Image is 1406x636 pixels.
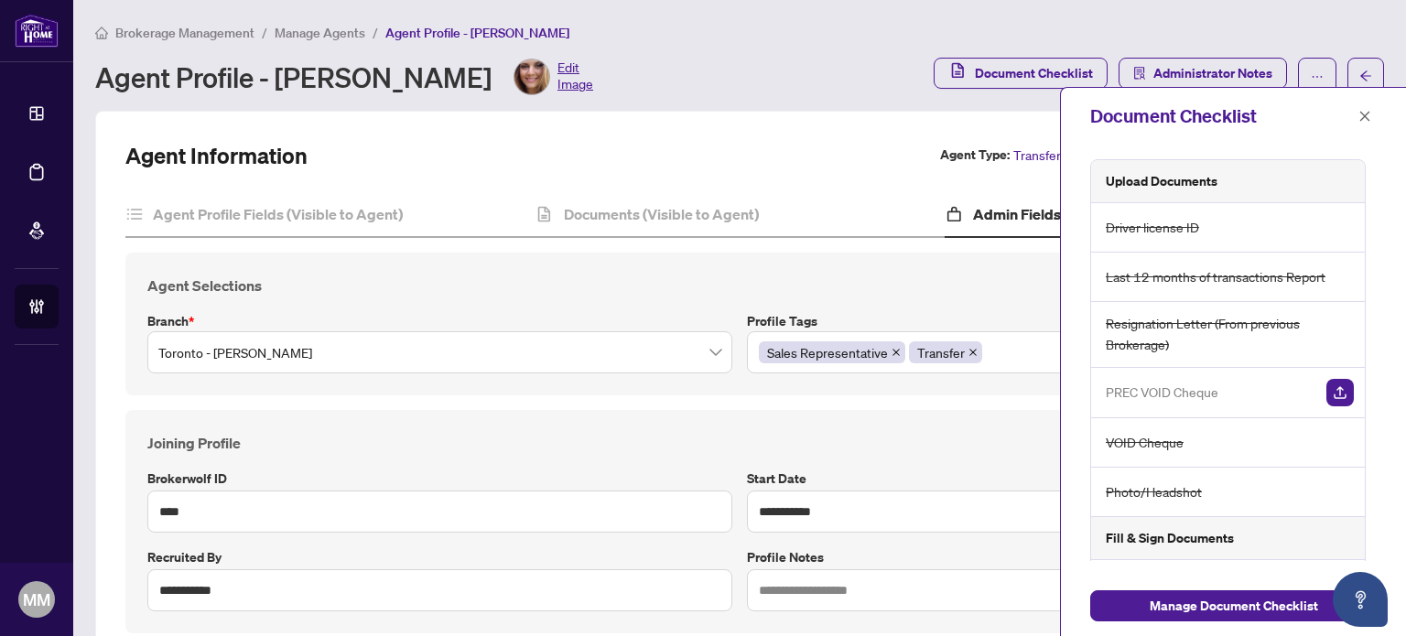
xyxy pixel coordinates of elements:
span: ellipsis [1311,70,1324,83]
span: Transfer [917,342,965,362]
h4: Joining Profile [147,432,1332,454]
span: VOID Cheque [1106,432,1184,453]
label: Profile Tags [747,311,1332,331]
label: Brokerwolf ID [147,469,732,489]
span: home [95,27,108,39]
span: close [892,348,901,357]
span: close [968,348,978,357]
h4: Agent Profile Fields (Visible to Agent) [153,203,403,225]
span: solution [1133,67,1146,80]
label: Recruited by [147,547,732,567]
label: Start Date [747,469,1332,489]
span: MM [23,587,50,612]
img: logo [15,14,59,48]
span: Sales Representative [759,341,905,363]
span: Driver license ID [1106,217,1199,238]
span: Transfer [909,341,982,363]
button: Administrator Notes [1119,58,1287,89]
label: Branch [147,311,732,331]
button: Document Checklist [934,58,1108,89]
span: arrow-left [1359,70,1372,82]
span: Document Checklist [975,59,1093,88]
span: Transfer [1013,145,1061,166]
h4: Documents (Visible to Agent) [564,203,759,225]
span: PREC VOID Cheque [1106,382,1218,403]
span: Manage Document Checklist [1150,591,1318,620]
span: Toronto - Don Mills [158,335,721,370]
span: close [1358,110,1371,123]
h4: Admin Fields (Not Visible to Agent) [973,203,1207,225]
h5: Upload Documents [1106,171,1217,191]
span: Edit Image [557,59,593,95]
h5: Fill & Sign Documents [1106,528,1234,548]
img: Upload Document [1326,379,1354,406]
label: Agent Type: [940,145,1010,166]
img: Profile Icon [514,59,549,94]
span: Manage Agents [275,25,365,41]
span: Resignation Letter (From previous Brokerage) [1106,313,1354,356]
li: / [262,22,267,43]
h2: Agent Information [125,141,308,170]
span: Administrator Notes [1153,59,1272,88]
button: Open asap [1333,572,1388,627]
span: Photo/Headshot [1106,481,1202,502]
button: Manage Document Checklist [1090,590,1377,621]
li: / [373,22,378,43]
label: Profile Notes [747,547,1332,567]
h4: Agent Selections [147,275,1332,296]
span: Agent Profile - [PERSON_NAME] [385,25,569,41]
span: Sales Representative [767,342,888,362]
span: Last 12 months of transactions Report [1106,266,1325,287]
div: Document Checklist [1090,102,1353,130]
div: Agent Profile - [PERSON_NAME] [95,59,593,95]
span: Brokerage Management [115,25,254,41]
